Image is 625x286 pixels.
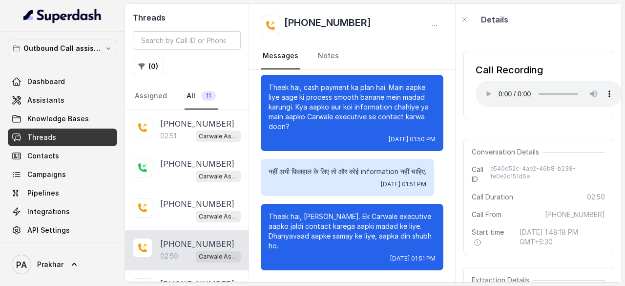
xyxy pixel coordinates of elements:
[389,135,436,143] span: [DATE] 01:50 PM
[8,203,117,220] a: Integrations
[27,170,66,179] span: Campaigns
[472,210,501,220] span: Call From
[472,147,543,157] span: Conversation Details
[133,58,164,75] button: (0)
[160,251,178,261] p: 02:50
[8,166,117,183] a: Campaigns
[27,225,70,235] span: API Settings
[8,147,117,165] a: Contacts
[27,188,59,198] span: Pipelines
[8,110,117,128] a: Knowledge Bases
[201,91,216,101] span: 11
[8,40,117,57] button: Outbound Call assistant
[261,43,300,69] a: Messages
[545,210,605,220] span: [PHONE_NUMBER]
[160,198,234,210] p: [PHONE_NUMBER]
[199,172,238,181] p: Carwale Assistant
[27,95,64,105] span: Assistants
[199,132,238,141] p: Carwale Assistant
[8,73,117,90] a: Dashboard
[269,212,436,251] p: Theek hai, [PERSON_NAME]. Ek Carwale executive aapko jaldi contact karega aapki madad ke liye. Dh...
[23,8,102,23] img: light.svg
[27,77,65,87] span: Dashboard
[472,227,512,247] span: Start time
[472,275,533,285] span: Extraction Details
[316,43,341,69] a: Notes
[27,132,56,142] span: Threads
[587,192,605,202] span: 02:50
[8,184,117,202] a: Pipelines
[472,165,490,184] span: Call ID
[37,260,63,269] span: Prakhar
[160,131,176,141] p: 02:51
[490,165,605,184] span: e540d52c-4ae2-46b8-b238-fe0e2c151d6e
[16,260,27,270] text: PA
[199,252,238,262] p: Carwale Assistant
[160,238,234,250] p: [PHONE_NUMBER]
[481,14,508,25] p: Details
[160,118,234,130] p: [PHONE_NUMBER]
[284,16,371,35] h2: [PHONE_NUMBER]
[472,192,513,202] span: Call Duration
[160,158,234,170] p: [PHONE_NUMBER]
[133,31,241,50] input: Search by Call ID or Phone Number
[27,114,89,124] span: Knowledge Bases
[390,255,436,263] span: [DATE] 01:51 PM
[133,83,241,110] nav: Tabs
[133,12,241,23] h2: Threads
[8,251,117,278] a: Prakhar
[8,129,117,146] a: Threads
[199,212,238,221] p: Carwale Assistant
[476,63,622,77] div: Call Recording
[27,151,59,161] span: Contacts
[520,227,605,247] span: [DATE] 1:48:18 PM GMT+5:30
[269,167,426,176] p: नहीं अभी फ़िलहाल के लिए तो और कोई information नहीं चाहिए.
[23,43,102,54] p: Outbound Call assistant
[476,81,622,107] audio: Your browser does not support the audio element.
[27,207,70,217] span: Integrations
[133,83,169,110] a: Assigned
[269,83,436,132] p: Theek hai, cash payment ka plan hai. Main aapke liye aage ki process smooth banane mein madad kar...
[8,221,117,239] a: API Settings
[261,43,443,69] nav: Tabs
[185,83,218,110] a: All11
[8,91,117,109] a: Assistants
[381,180,426,188] span: [DATE] 01:51 PM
